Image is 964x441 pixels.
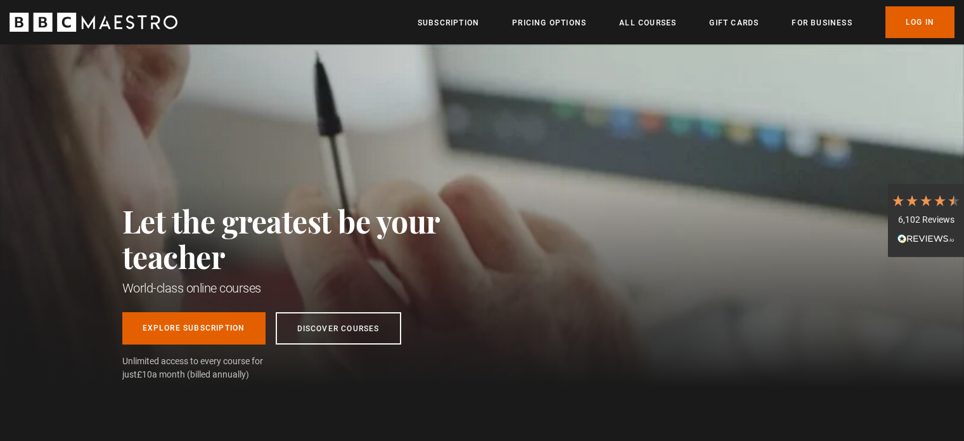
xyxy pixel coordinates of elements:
[709,16,759,29] a: Gift Cards
[897,234,954,243] img: REVIEWS.io
[122,203,496,274] h2: Let the greatest be your teacher
[418,6,954,38] nav: Primary
[512,16,586,29] a: Pricing Options
[891,194,961,207] div: 4.7 Stars
[792,16,852,29] a: For business
[891,232,961,247] div: Read All Reviews
[122,355,293,381] span: Unlimited access to every course for just a month (billed annually)
[619,16,676,29] a: All Courses
[137,369,152,379] span: £10
[418,16,479,29] a: Subscription
[122,279,496,297] h1: World-class online courses
[885,6,954,38] a: Log In
[10,13,177,32] svg: BBC Maestro
[276,312,401,345] a: Discover Courses
[122,312,266,345] a: Explore Subscription
[891,214,961,227] div: 6,102 Reviews
[888,184,964,258] div: 6,102 ReviewsRead All Reviews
